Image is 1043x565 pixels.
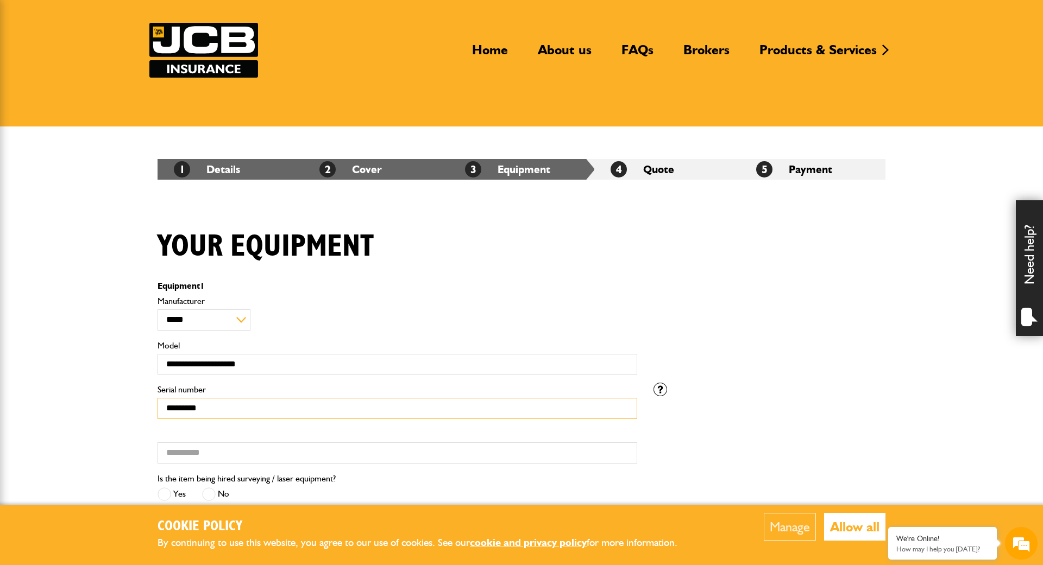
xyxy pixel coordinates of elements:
li: Quote [594,159,740,180]
textarea: Type your message and hit 'Enter' [14,196,198,325]
div: We're Online! [896,534,989,543]
a: Brokers [675,42,738,67]
span: 1 [200,281,205,291]
p: By continuing to use this website, you agree to our use of cookies. See our for more information. [158,535,695,551]
span: 5 [756,161,772,177]
button: Allow all [824,513,885,541]
label: Yes [158,487,186,501]
span: 4 [611,161,627,177]
li: Payment [740,159,885,180]
button: Manage [764,513,816,541]
h2: Cookie Policy [158,518,695,535]
label: Is the item being hired surveying / laser equipment? [158,474,336,483]
label: No [202,487,229,501]
a: Home [464,42,516,67]
span: 3 [465,161,481,177]
a: Products & Services [751,42,885,67]
img: JCB Insurance Services logo [149,23,258,78]
a: cookie and privacy policy [470,536,587,549]
h1: Your equipment [158,228,374,265]
em: Start Chat [148,334,197,349]
label: Serial number [158,385,637,394]
div: Chat with us now [56,61,183,75]
div: Minimize live chat window [178,5,204,31]
li: Equipment [449,159,594,180]
a: FAQs [613,42,662,67]
p: Equipment [158,282,637,290]
label: Model [158,341,637,350]
span: 2 [319,161,336,177]
a: About us [530,42,600,67]
a: 2Cover [319,163,382,176]
input: Enter your last name [14,100,198,124]
img: d_20077148190_company_1631870298795_20077148190 [18,60,46,75]
input: Enter your phone number [14,164,198,188]
input: Enter your email address [14,132,198,156]
a: 1Details [174,163,240,176]
div: Need help? [1016,200,1043,336]
a: JCB Insurance Services [149,23,258,78]
span: 1 [174,161,190,177]
label: Manufacturer [158,297,637,306]
p: How may I help you today? [896,545,989,553]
